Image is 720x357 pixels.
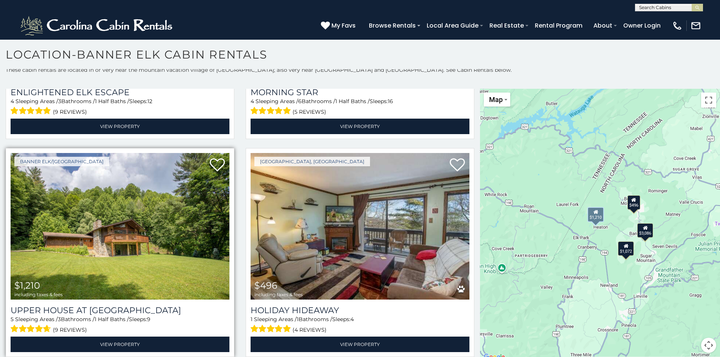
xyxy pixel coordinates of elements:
[638,223,653,238] div: $3,086
[388,98,393,105] span: 16
[331,21,356,30] span: My Favs
[11,98,14,105] span: 4
[489,96,503,104] span: Map
[251,305,469,315] a: Holiday Hideaway
[11,87,229,97] a: Enlightened Elk Escape
[293,325,327,335] span: (4 reviews)
[450,158,465,173] a: Add to favorites
[147,316,150,323] span: 9
[335,98,370,105] span: 1 Half Baths /
[251,315,469,335] div: Sleeping Areas / Bathrooms / Sleeps:
[251,337,469,352] a: View Property
[588,207,604,222] div: $1,210
[94,316,129,323] span: 1 Half Baths /
[701,338,716,353] button: Map camera controls
[531,19,586,32] a: Rental Program
[293,107,326,117] span: (5 reviews)
[254,280,277,291] span: $496
[210,158,225,173] a: Add to favorites
[95,98,129,105] span: 1 Half Baths /
[11,337,229,352] a: View Property
[254,157,370,166] a: [GEOGRAPHIC_DATA], [GEOGRAPHIC_DATA]
[53,325,87,335] span: (9 reviews)
[251,316,252,323] span: 1
[147,98,152,105] span: 12
[251,153,469,300] img: Holiday Hideaway
[11,119,229,134] a: View Property
[321,21,358,31] a: My Favs
[672,20,683,31] img: phone-regular-white.png
[350,316,354,323] span: 4
[298,98,302,105] span: 6
[58,98,61,105] span: 3
[691,20,701,31] img: mail-regular-white.png
[14,280,40,291] span: $1,210
[590,19,616,32] a: About
[19,14,176,37] img: White-1-2.png
[11,315,229,335] div: Sleeping Areas / Bathrooms / Sleeps:
[627,195,640,209] div: $496
[11,305,229,315] h3: Upper House at Tiffanys Estate
[423,19,482,32] a: Local Area Guide
[297,316,299,323] span: 1
[251,119,469,134] a: View Property
[14,292,63,297] span: including taxes & fees
[251,98,254,105] span: 4
[11,305,229,315] a: Upper House at [GEOGRAPHIC_DATA]
[11,316,14,323] span: 5
[619,19,664,32] a: Owner Login
[11,97,229,117] div: Sleeping Areas / Bathrooms / Sleeps:
[618,241,634,256] div: $1,072
[251,87,469,97] a: Morning Star
[11,153,229,300] img: Upper House at Tiffanys Estate
[701,93,716,108] button: Toggle fullscreen view
[58,316,61,323] span: 3
[365,19,420,32] a: Browse Rentals
[486,19,528,32] a: Real Estate
[53,107,87,117] span: (9 reviews)
[11,153,229,300] a: Upper House at Tiffanys Estate $1,210 including taxes & fees
[14,157,109,166] a: Banner Elk/[GEOGRAPHIC_DATA]
[254,292,303,297] span: including taxes & fees
[251,153,469,300] a: Holiday Hideaway $496 including taxes & fees
[251,97,469,117] div: Sleeping Areas / Bathrooms / Sleeps:
[484,93,510,107] button: Change map style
